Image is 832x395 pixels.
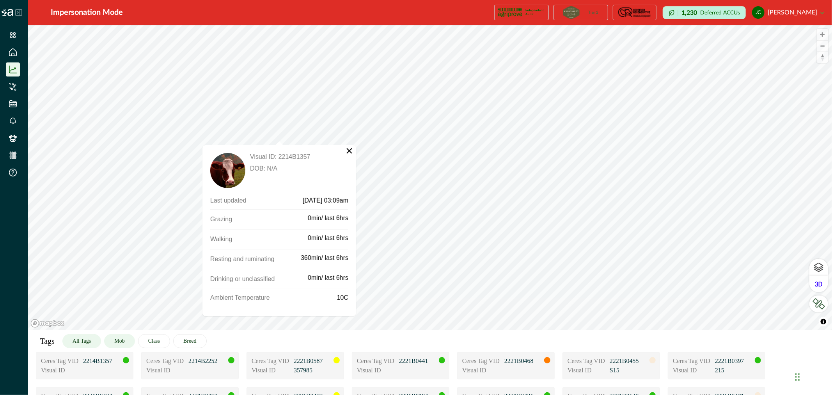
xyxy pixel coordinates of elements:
[188,356,227,366] p: 2214B2252
[673,356,712,366] p: Ceres Tag VID
[498,6,522,19] img: certification logo
[301,254,348,262] p: 360min/ last 6hrs
[568,356,607,366] p: Ceres Tag VID
[617,6,652,19] img: certification logo
[41,356,80,366] p: Ceres Tag VID
[41,366,80,375] p: Visual ID
[817,29,828,40] button: Zoom in
[308,274,348,282] p: 0min/ last 6hrs
[250,153,310,161] p: Visual ID: 2214B1357
[795,365,800,389] div: Drag
[568,366,607,375] p: Visual ID
[681,10,697,16] p: 1,230
[83,356,122,366] p: 2214B1357
[308,214,348,222] p: 0min/ last 6hrs
[294,356,333,366] p: 2221B0587
[752,3,824,22] button: justin costello[PERSON_NAME]
[357,356,396,366] p: Ceres Tag VID
[138,334,170,348] button: Class
[563,6,579,19] img: certification logo
[210,274,308,284] p: Drinking or unclassified
[270,197,348,205] p: [DATE] 03:09am
[504,356,543,366] p: 2221B0468
[294,366,333,375] p: 357985
[346,147,353,155] button: Close popup
[40,335,54,347] p: Tags
[252,366,291,375] p: Visual ID
[173,334,206,348] button: Breed
[817,40,828,52] button: Zoom out
[210,254,301,264] p: Resting and ruminating
[399,356,438,366] p: 2221B0441
[673,366,712,375] p: Visual ID
[817,52,828,63] button: Reset bearing to north
[250,165,310,173] p: DOB: N/A
[210,197,270,205] p: Last updated
[210,294,337,302] p: Ambient Temperature
[819,317,828,326] button: Toggle attribution
[51,7,123,18] div: Impersonation Mode
[210,214,308,224] p: Grazing
[589,11,599,14] p: Tier 2
[610,366,649,375] p: S15
[337,294,348,302] p: 10C
[210,153,245,188] img: default_cow.png
[462,356,501,366] p: Ceres Tag VID
[357,366,396,375] p: Visual ID
[525,9,545,16] p: Independent Audit
[793,358,832,395] iframe: To enrich screen reader interactions, please activate Accessibility in Grammarly extension settings
[700,10,740,16] p: Deferred ACCUs
[146,356,185,366] p: Ceres Tag VID
[610,356,649,366] p: 2221B0455
[2,9,13,16] img: Logo
[817,41,828,52] span: Zoom out
[210,234,308,244] p: Walking
[715,366,754,375] p: 215
[715,356,754,366] p: 2221B0397
[30,319,65,328] a: Mapbox logo
[462,366,501,375] p: Visual ID
[28,25,832,330] canvas: Map
[146,366,185,375] p: Visual ID
[104,334,135,348] button: Mob
[62,334,101,348] button: All Tags
[812,298,825,310] img: LkRIKP7pqK064DBUf7vatyaj0RnXiK+1zEGAAAAAElFTkSuQmCC
[793,358,832,395] div: Chat Widget
[252,356,291,366] p: Ceres Tag VID
[308,234,348,242] p: 0min/ last 6hrs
